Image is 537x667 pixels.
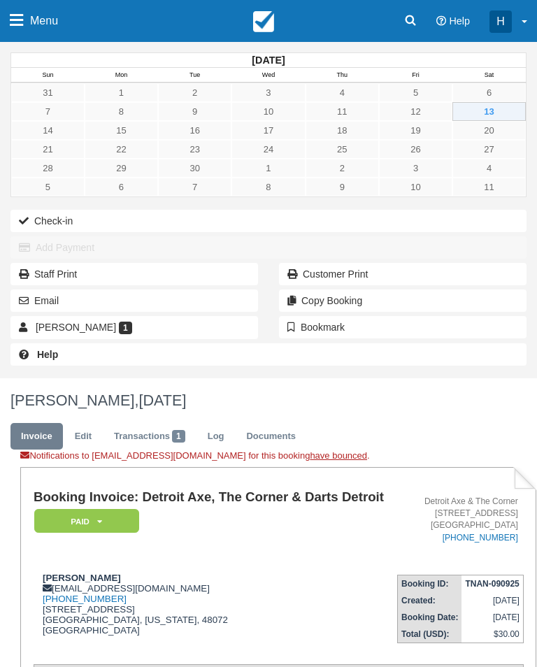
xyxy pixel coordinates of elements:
th: Tue [158,68,231,83]
a: 8 [85,102,158,121]
a: 28 [11,159,85,178]
a: 20 [452,121,526,140]
a: 9 [158,102,231,121]
td: [DATE] [461,592,523,609]
h1: [PERSON_NAME], [10,392,527,409]
span: [PERSON_NAME] [36,322,116,333]
a: 21 [11,140,85,159]
a: Invoice [10,423,63,450]
button: Bookmark [279,316,527,338]
th: Booking ID: [398,575,462,592]
a: 2 [306,159,379,178]
a: 17 [231,121,305,140]
a: Paid [34,508,134,534]
a: Staff Print [10,263,258,285]
a: 26 [379,140,452,159]
th: Sun [11,68,85,83]
a: 9 [306,178,379,196]
a: have bounced [310,450,367,461]
i: Help [436,16,446,26]
a: 18 [306,121,379,140]
span: 1 [119,322,132,334]
a: 7 [11,102,85,121]
a: 25 [306,140,379,159]
a: 16 [158,121,231,140]
a: 3 [379,159,452,178]
a: [PERSON_NAME] 1 [10,316,258,338]
h1: Booking Invoice: Detroit Axe, The Corner & Darts Detroit [34,490,394,505]
a: 4 [452,159,526,178]
img: checkfront-main-nav-mini-logo.png [253,11,274,32]
th: Total (USD): [398,626,462,643]
a: 10 [231,102,305,121]
strong: TNAN-090925 [465,579,519,589]
td: [DATE] [461,609,523,626]
a: Edit [64,423,102,450]
a: 15 [85,121,158,140]
b: Help [37,349,58,360]
a: 1 [85,83,158,102]
button: Check-in [10,210,527,232]
a: Help [10,343,527,366]
th: Thu [306,68,379,83]
div: Notifications to [EMAIL_ADDRESS][DOMAIN_NAME] for this booking . [20,450,536,467]
th: Created: [398,592,462,609]
th: Booking Date: [398,609,462,626]
address: Detroit Axe & The Corner [STREET_ADDRESS] [GEOGRAPHIC_DATA] [399,496,518,544]
span: Help [449,15,470,27]
a: 5 [379,83,452,102]
a: Customer Print [279,263,527,285]
button: Email [10,289,258,312]
a: 1 [231,159,305,178]
strong: [PERSON_NAME] [43,573,121,583]
a: Documents [236,423,306,450]
a: 5 [11,178,85,196]
a: Log [197,423,235,450]
a: 6 [85,178,158,196]
a: 10 [379,178,452,196]
a: 11 [306,102,379,121]
a: 23 [158,140,231,159]
th: Mon [85,68,158,83]
a: 14 [11,121,85,140]
td: $30.00 [461,626,523,643]
strong: [DATE] [252,55,285,66]
a: 7 [158,178,231,196]
a: 27 [452,140,526,159]
a: 3 [231,83,305,102]
th: Wed [231,68,305,83]
button: Copy Booking [279,289,527,312]
th: Sat [452,68,526,83]
div: [EMAIL_ADDRESS][DOMAIN_NAME] [STREET_ADDRESS] [GEOGRAPHIC_DATA], [US_STATE], 48072 [GEOGRAPHIC_DATA] [34,573,394,653]
span: 1 [172,430,185,443]
a: Transactions1 [103,423,196,450]
a: 22 [85,140,158,159]
a: [PHONE_NUMBER] [443,533,518,543]
a: 19 [379,121,452,140]
a: [PHONE_NUMBER] [43,594,127,604]
a: 24 [231,140,305,159]
em: Paid [34,509,139,533]
span: [DATE] [138,392,186,409]
a: 6 [452,83,526,102]
a: 29 [85,159,158,178]
a: 13 [452,102,526,121]
a: 31 [11,83,85,102]
a: 4 [306,83,379,102]
a: 11 [452,178,526,196]
a: 12 [379,102,452,121]
a: 30 [158,159,231,178]
th: Fri [379,68,452,83]
button: Add Payment [10,236,527,259]
a: 8 [231,178,305,196]
div: H [489,10,512,33]
a: 2 [158,83,231,102]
